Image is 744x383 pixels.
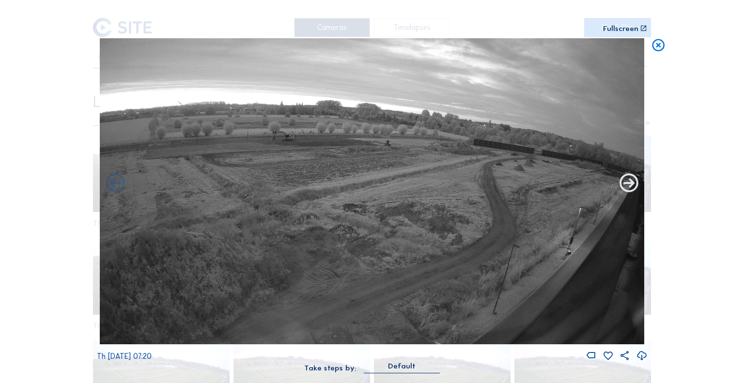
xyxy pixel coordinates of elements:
div: Take steps by: [304,364,356,371]
div: Default [364,362,440,373]
img: Image [100,38,645,345]
div: Default [388,362,416,370]
span: Th [DATE] 07:20 [97,352,152,361]
i: Forward [104,172,126,195]
i: Back [618,172,640,195]
div: Fullscreen [603,25,638,32]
